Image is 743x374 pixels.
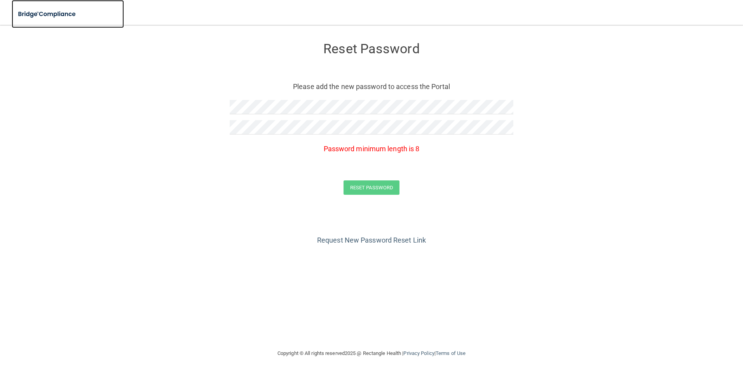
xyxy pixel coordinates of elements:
p: Please add the new password to access the Portal [235,80,508,93]
h3: Reset Password [230,42,513,56]
button: Reset Password [344,180,399,195]
a: Request New Password Reset Link [317,236,426,244]
div: Copyright © All rights reserved 2025 @ Rectangle Health | | [230,341,513,366]
a: Terms of Use [436,350,466,356]
img: bridge_compliance_login_screen.278c3ca4.svg [12,6,83,22]
p: Password minimum length is 8 [230,142,513,155]
a: Privacy Policy [403,350,434,356]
